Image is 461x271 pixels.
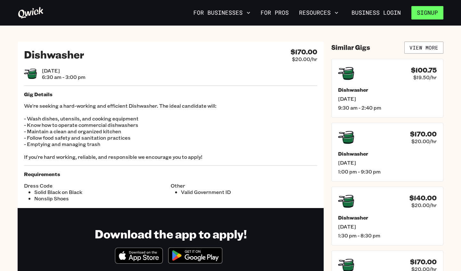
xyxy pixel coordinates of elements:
a: $170.00$20.00/hrDishwasher[DATE]1:00 pm - 9:30 pm [331,123,443,182]
span: $20.00/hr [292,56,317,62]
span: 9:30 am - 2:40 pm [338,105,437,111]
span: Other [171,182,317,189]
a: Business Login [346,6,406,19]
h4: $100.75 [411,66,437,74]
li: Valid Government ID [181,189,317,195]
h2: Dishwasher [24,48,84,61]
h4: $140.00 [409,194,437,202]
a: View More [404,42,443,54]
h4: $170.00 [410,130,437,138]
span: 6:30 am - 3:00 pm [42,74,85,80]
p: We're seeking a hard-working and efficient Dishwasher. The ideal candidate will: - Wash dishes, u... [24,103,317,160]
li: Nonslip Shoes [34,195,171,202]
h5: Requirements [24,171,317,177]
button: Resources [296,7,341,18]
span: [DATE] [338,96,437,102]
h1: Download the app to apply! [95,227,247,241]
span: Dress Code [24,182,171,189]
a: $100.75$19.50/hrDishwasher[DATE]9:30 am - 2:40 pm [331,59,443,118]
span: $19.50/hr [413,74,437,81]
button: For Businesses [191,7,253,18]
a: Download on the App Store [115,258,163,265]
h5: Dishwasher [338,151,437,157]
span: [DATE] [42,67,85,74]
span: [DATE] [338,223,437,230]
h4: $170.00 [291,48,317,56]
h5: Dishwasher [338,214,437,221]
h5: Gig Details [24,91,317,97]
a: For Pros [258,7,291,18]
h5: Dishwasher [338,87,437,93]
span: 1:30 pm - 8:30 pm [338,232,437,239]
li: Solid Black on Black [34,189,171,195]
a: $140.00$20.00/hrDishwasher[DATE]1:30 pm - 8:30 pm [331,187,443,245]
h4: $170.00 [410,258,437,266]
span: 1:00 pm - 9:30 pm [338,168,437,175]
span: $20.00/hr [411,138,437,144]
img: Get it on Google Play [164,244,226,267]
span: $20.00/hr [411,202,437,208]
h4: Similar Gigs [331,43,370,51]
button: Signup [411,6,443,19]
span: [DATE] [338,159,437,166]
